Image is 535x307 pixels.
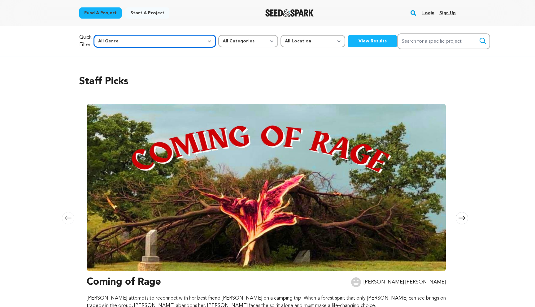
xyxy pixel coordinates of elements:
p: Quick Filter [79,34,91,49]
img: user.png [351,277,361,287]
a: Fund a project [79,7,122,19]
img: Coming of Rage image [87,104,446,271]
h2: Staff Picks [79,74,456,89]
input: Search for a specific project [397,33,490,49]
p: [PERSON_NAME] [PERSON_NAME] [363,279,446,286]
h3: Coming of Rage [87,275,161,290]
a: Sign up [439,8,456,18]
a: Login [422,8,434,18]
a: Start a project [125,7,169,19]
a: Seed&Spark Homepage [265,9,314,17]
button: View Results [348,35,397,47]
img: Seed&Spark Logo Dark Mode [265,9,314,17]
